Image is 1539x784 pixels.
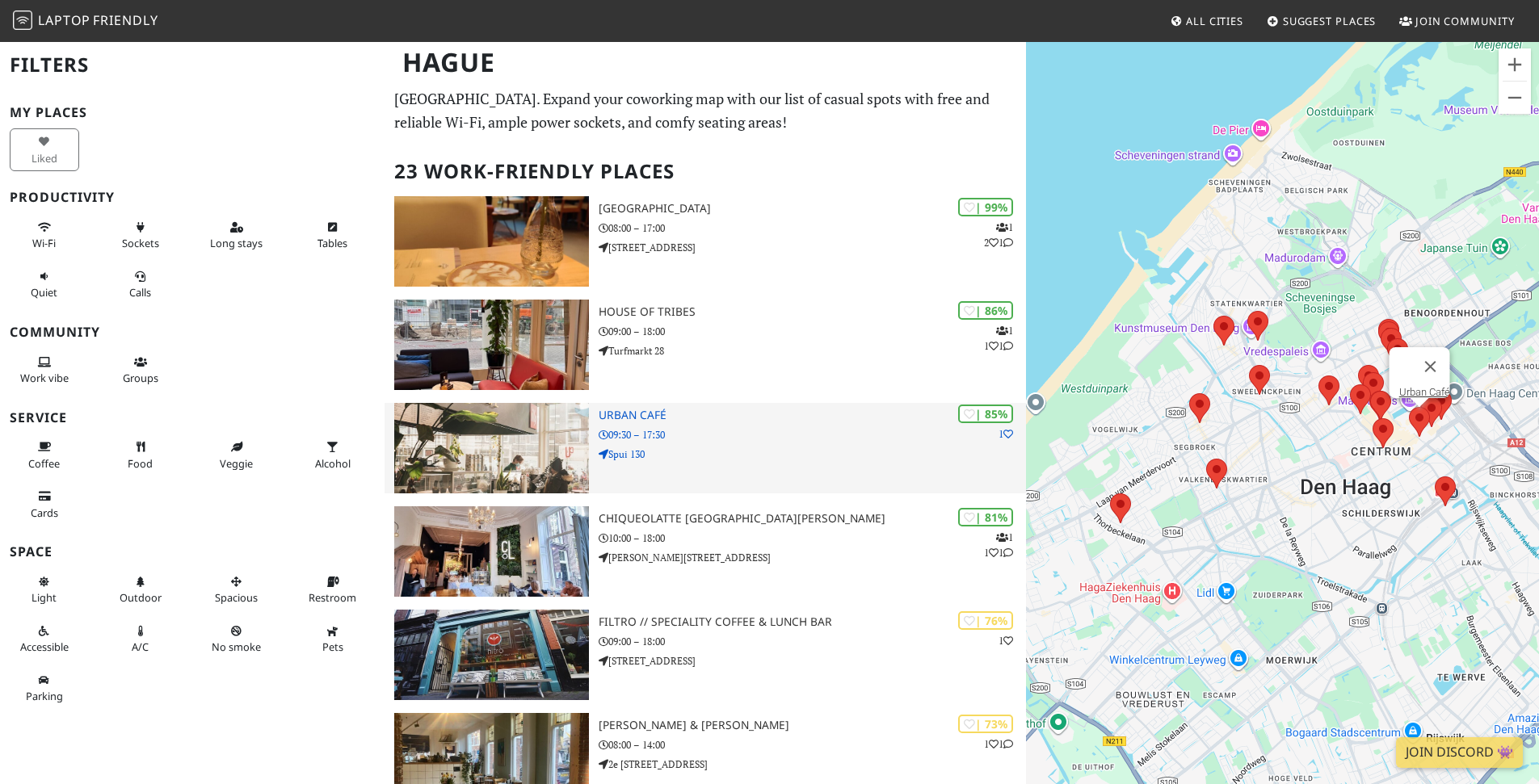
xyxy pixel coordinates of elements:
[958,715,1013,733] div: | 73%
[394,506,589,597] img: Chiqueolatte Den Haag
[599,512,1026,526] h3: Chiqueolatte [GEOGRAPHIC_DATA][PERSON_NAME]
[599,757,1026,772] p: 2e [STREET_ADDRESS]
[599,737,1026,753] p: 08:00 – 14:00
[599,409,1026,422] h3: Urban Café
[394,147,1016,196] h2: 23 Work-Friendly Places
[394,300,589,390] img: House of Tribes
[599,305,1026,319] h3: House of Tribes
[93,11,158,29] span: Friendly
[129,285,151,300] span: Video/audio calls
[202,434,271,476] button: Veggie
[984,530,1013,560] p: 1 1 1
[106,568,175,611] button: Outdoor
[13,10,32,30] img: LaptopFriendly
[10,105,375,120] h3: My Places
[122,236,159,250] span: Power sockets
[298,568,368,611] button: Restroom
[394,403,589,493] img: Urban Café
[999,633,1013,648] p: 1
[26,689,63,703] span: Parking
[599,447,1026,462] p: Spui 130
[220,456,253,471] span: Veggie
[32,590,57,605] span: Natural light
[38,11,90,29] span: Laptop
[599,719,1026,732] h3: [PERSON_NAME] & [PERSON_NAME]
[599,653,1026,669] p: [STREET_ADDRESS]
[10,40,375,90] h2: Filters
[128,456,153,471] span: Food
[10,568,79,611] button: Light
[106,349,175,392] button: Groups
[298,214,368,257] button: Tables
[389,40,1023,85] h1: Hague
[1415,14,1515,28] span: Join Community
[106,263,175,306] button: Calls
[10,325,375,340] h3: Community
[13,7,158,36] a: LaptopFriendly LaptopFriendly
[10,667,79,710] button: Parking
[215,590,258,605] span: Spacious
[984,736,1013,752] p: 1 1
[385,506,1026,597] a: Chiqueolatte Den Haag | 81% 111 Chiqueolatte [GEOGRAPHIC_DATA][PERSON_NAME] 10:00 – 18:00 [PERSON...
[132,639,149,654] span: Air conditioned
[317,236,347,250] span: Work-friendly tables
[385,196,1026,287] a: Barista Cafe Frederikstraat | 99% 121 [GEOGRAPHIC_DATA] 08:00 – 17:00 [STREET_ADDRESS]
[1393,6,1521,36] a: Join Community
[32,236,56,250] span: Stable Wi-Fi
[1411,347,1449,386] button: Sluiten
[984,220,1013,250] p: 1 2 1
[599,427,1026,442] p: 09:30 – 17:30
[106,214,175,257] button: Sockets
[298,434,368,476] button: Alcohol
[394,196,589,287] img: Barista Cafe Frederikstraat
[202,214,271,257] button: Long stays
[958,405,1013,423] div: | 85%
[999,426,1013,442] p: 1
[599,550,1026,565] p: [PERSON_NAME][STREET_ADDRESS]
[599,530,1026,546] p: 10:00 – 18:00
[1499,82,1531,114] button: Uitzoomen
[599,240,1026,255] p: [STREET_ADDRESS]
[10,618,79,660] button: Accessible
[20,371,69,385] span: People working
[10,349,79,392] button: Work vibe
[123,371,158,385] span: Group tables
[1398,386,1449,398] a: Urban Café
[394,610,589,700] img: Filtro // Speciality Coffee & Lunch Bar
[10,434,79,476] button: Coffee
[10,410,375,426] h3: Service
[599,220,1026,236] p: 08:00 – 17:00
[1499,48,1531,81] button: Inzoomen
[210,236,263,250] span: Long stays
[298,618,368,660] button: Pets
[20,639,69,654] span: Accessible
[28,456,60,471] span: Coffee
[599,324,1026,339] p: 09:00 – 18:00
[1163,6,1250,36] a: All Cities
[958,301,1013,320] div: | 86%
[315,456,351,471] span: Alcohol
[958,611,1013,630] div: | 76%
[984,323,1013,354] p: 1 1 1
[31,285,57,300] span: Quiet
[10,214,79,257] button: Wi-Fi
[385,403,1026,493] a: Urban Café | 85% 1 Urban Café 09:30 – 17:30 Spui 130
[385,610,1026,700] a: Filtro // Speciality Coffee & Lunch Bar | 76% 1 Filtro // Speciality Coffee & Lunch Bar 09:00 – 1...
[1186,14,1243,28] span: All Cities
[958,508,1013,526] div: | 81%
[599,343,1026,358] p: Turfmarkt 28
[958,198,1013,216] div: | 99%
[10,263,79,306] button: Quiet
[10,190,375,205] h3: Productivity
[1260,6,1383,36] a: Suggest Places
[120,590,162,605] span: Outdoor area
[202,568,271,611] button: Spacious
[10,483,79,526] button: Cards
[385,300,1026,390] a: House of Tribes | 86% 111 House of Tribes 09:00 – 18:00 Turfmarkt 28
[31,505,58,520] span: Credit cards
[1283,14,1377,28] span: Suggest Places
[212,639,261,654] span: Smoke free
[309,590,356,605] span: Restroom
[10,544,375,560] h3: Space
[106,434,175,476] button: Food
